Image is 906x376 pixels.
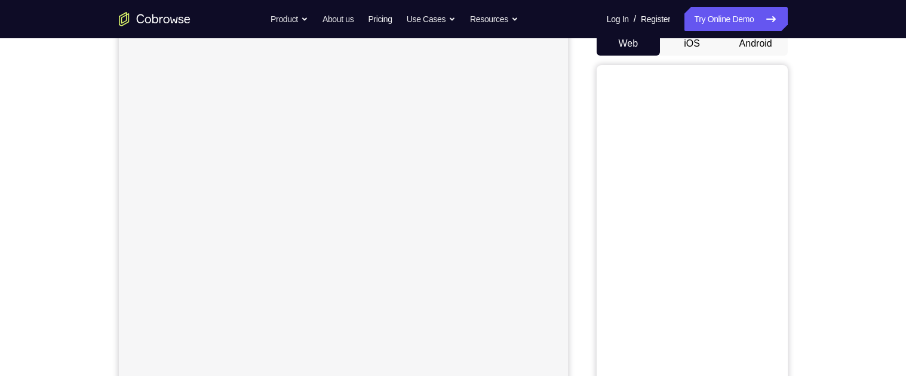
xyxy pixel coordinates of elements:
[368,7,392,31] a: Pricing
[323,7,354,31] a: About us
[641,7,670,31] a: Register
[607,7,629,31] a: Log In
[634,12,636,26] span: /
[684,7,787,31] a: Try Online Demo
[597,32,661,56] button: Web
[724,32,788,56] button: Android
[119,12,191,26] a: Go to the home page
[271,7,308,31] button: Product
[407,7,456,31] button: Use Cases
[660,32,724,56] button: iOS
[470,7,518,31] button: Resources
